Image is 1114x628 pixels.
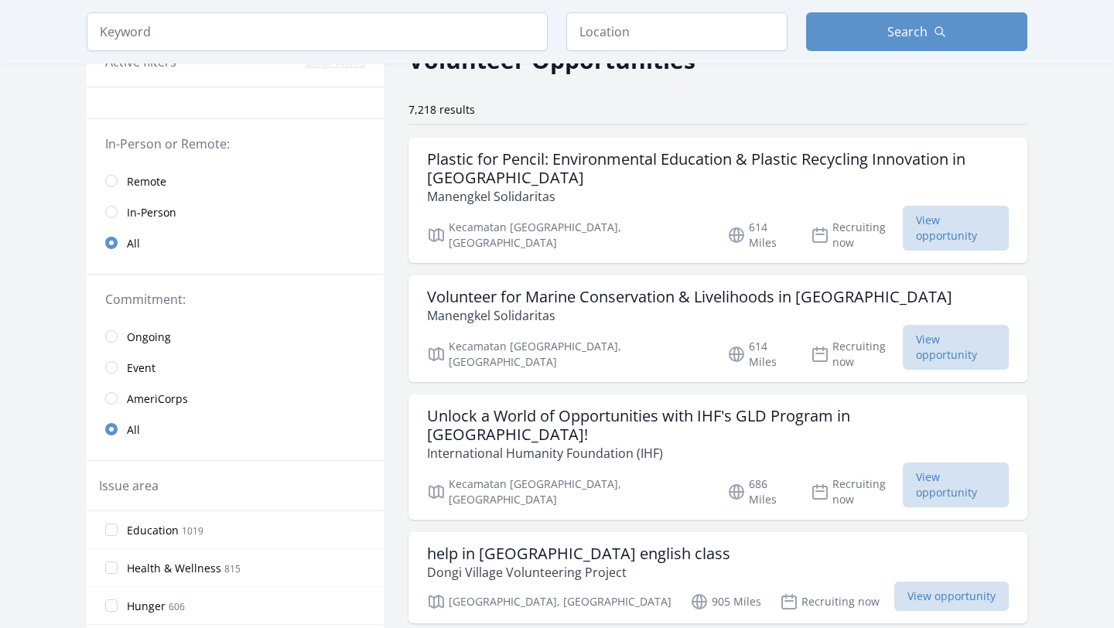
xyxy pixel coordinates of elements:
[887,22,928,41] span: Search
[127,329,171,345] span: Ongoing
[427,544,730,563] h3: help in [GEOGRAPHIC_DATA] english class
[87,227,384,258] a: All
[127,422,140,438] span: All
[105,561,118,574] input: Health & Wellness 815
[806,12,1027,51] button: Search
[87,196,384,227] a: In-Person
[427,407,1009,444] h3: Unlock a World of Opportunities with IHF's GLD Program in [GEOGRAPHIC_DATA]!
[99,476,159,495] legend: Issue area
[427,288,952,306] h3: Volunteer for Marine Conservation & Livelihoods in [GEOGRAPHIC_DATA]
[894,582,1009,611] span: View opportunity
[169,600,185,613] span: 606
[427,476,709,507] p: Kecamatan [GEOGRAPHIC_DATA], [GEOGRAPHIC_DATA]
[811,339,903,370] p: Recruiting now
[127,236,140,251] span: All
[87,12,548,51] input: Keyword
[105,524,118,536] input: Education 1019
[182,524,203,538] span: 1019
[127,174,166,189] span: Remote
[127,205,176,220] span: In-Person
[87,414,384,445] a: All
[408,138,1027,263] a: Plastic for Pencil: Environmental Education & Plastic Recycling Innovation in [GEOGRAPHIC_DATA] M...
[427,306,952,325] p: Manengkel Solidaritas
[811,476,903,507] p: Recruiting now
[427,150,1009,187] h3: Plastic for Pencil: Environmental Education & Plastic Recycling Innovation in [GEOGRAPHIC_DATA]
[105,599,118,612] input: Hunger 606
[408,394,1027,520] a: Unlock a World of Opportunities with IHF's GLD Program in [GEOGRAPHIC_DATA]! International Humani...
[727,339,793,370] p: 614 Miles
[427,592,671,611] p: [GEOGRAPHIC_DATA], [GEOGRAPHIC_DATA]
[87,166,384,196] a: Remote
[87,352,384,383] a: Event
[427,220,709,251] p: Kecamatan [GEOGRAPHIC_DATA], [GEOGRAPHIC_DATA]
[427,444,1009,462] p: International Humanity Foundation (IHF)
[427,563,730,582] p: Dongi Village Volunteering Project
[87,383,384,414] a: AmeriCorps
[408,102,475,117] span: 7,218 results
[811,220,903,251] p: Recruiting now
[780,592,880,611] p: Recruiting now
[87,321,384,352] a: Ongoing
[903,325,1009,370] span: View opportunity
[903,462,1009,507] span: View opportunity
[727,476,793,507] p: 686 Miles
[727,220,793,251] p: 614 Miles
[903,206,1009,251] span: View opportunity
[408,275,1027,382] a: Volunteer for Marine Conservation & Livelihoods in [GEOGRAPHIC_DATA] Manengkel Solidaritas Kecama...
[427,187,1009,206] p: Manengkel Solidaritas
[105,135,365,153] legend: In-Person or Remote:
[224,562,241,575] span: 815
[690,592,761,611] p: 905 Miles
[427,339,709,370] p: Kecamatan [GEOGRAPHIC_DATA], [GEOGRAPHIC_DATA]
[127,599,166,614] span: Hunger
[127,561,221,576] span: Health & Wellness
[127,391,188,407] span: AmeriCorps
[566,12,788,51] input: Location
[408,532,1027,623] a: help in [GEOGRAPHIC_DATA] english class Dongi Village Volunteering Project [GEOGRAPHIC_DATA], [GE...
[127,523,179,538] span: Education
[105,290,365,309] legend: Commitment:
[127,360,155,376] span: Event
